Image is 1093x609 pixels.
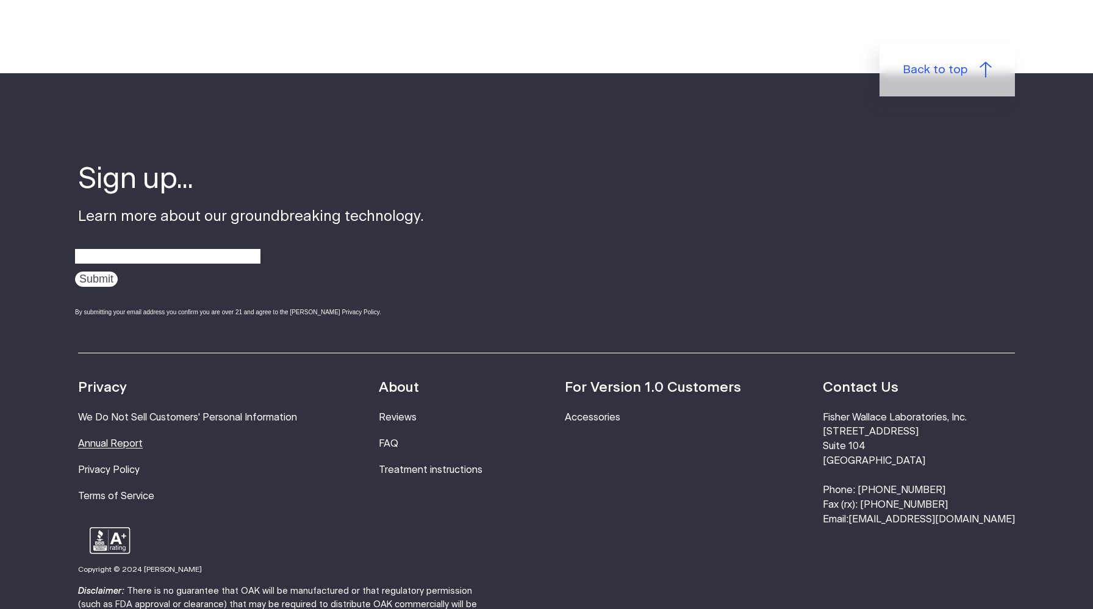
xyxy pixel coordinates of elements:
[903,62,967,79] span: Back to top
[379,465,482,475] a: Treatment instructions
[78,491,154,501] a: Terms of Service
[75,272,118,287] input: Submit
[78,439,143,449] a: Annual Report
[565,413,620,422] a: Accessories
[379,439,398,449] a: FAQ
[823,411,1015,527] li: Fisher Wallace Laboratories, Inc. [STREET_ADDRESS] Suite 104 [GEOGRAPHIC_DATA] Phone: [PHONE_NUMB...
[78,381,127,395] strong: Privacy
[823,381,898,395] strong: Contact Us
[565,381,741,395] strong: For Version 1.0 Customers
[78,160,424,328] div: Learn more about our groundbreaking technology.
[880,44,1015,96] a: Back to top
[78,160,424,200] h4: Sign up...
[379,413,417,422] a: Reviews
[78,566,202,573] small: Copyright © 2024 [PERSON_NAME]
[78,465,140,475] a: Privacy Policy
[848,514,1015,524] a: [EMAIL_ADDRESS][DOMAIN_NAME]
[75,308,424,317] div: By submitting your email address you confirm you are over 21 and agree to the [PERSON_NAME] Priva...
[78,586,124,596] strong: Disclaimer:
[78,413,297,422] a: We Do Not Sell Customers' Personal Information
[379,381,419,395] strong: About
